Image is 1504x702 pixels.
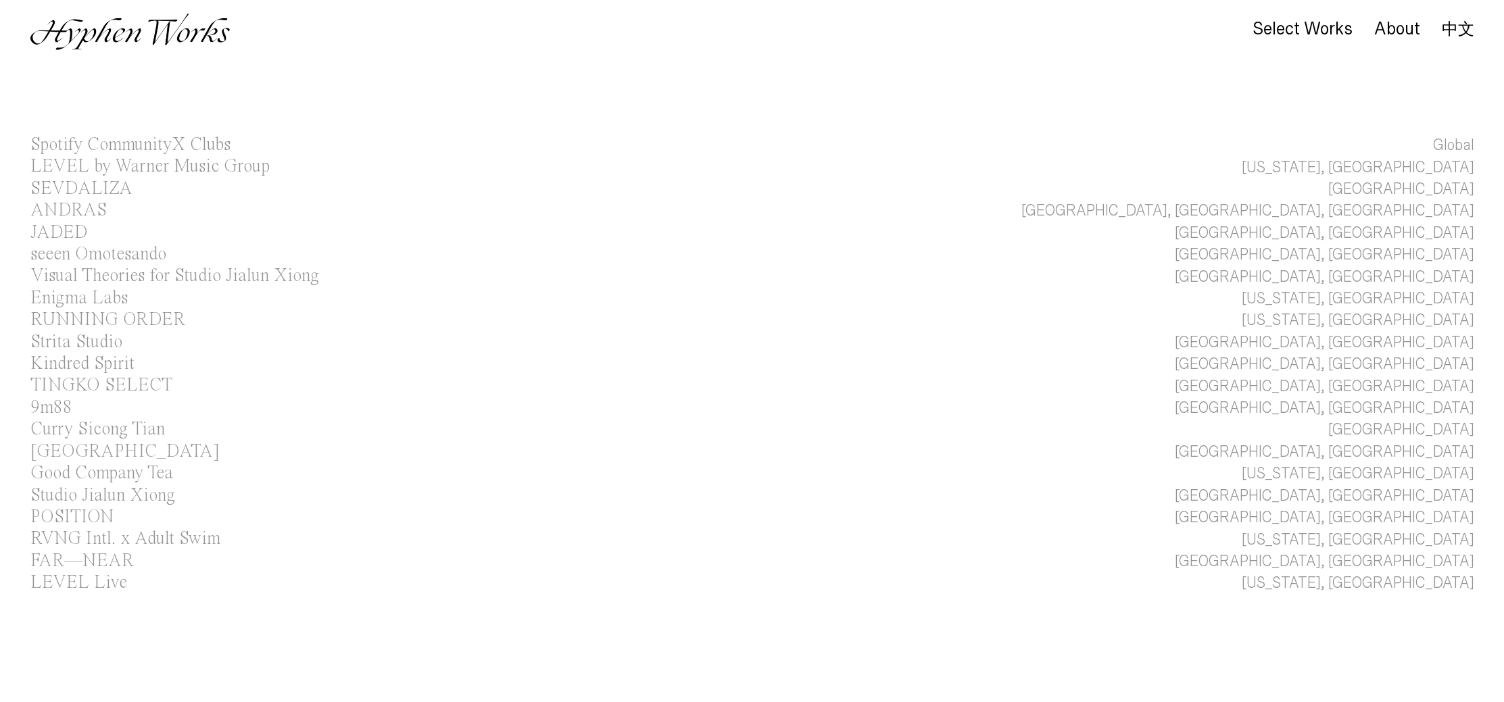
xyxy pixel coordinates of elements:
[30,486,175,505] div: Studio Jialun Xiong
[1328,419,1474,441] div: [GEOGRAPHIC_DATA]
[1021,200,1474,222] div: [GEOGRAPHIC_DATA], [GEOGRAPHIC_DATA], [GEOGRAPHIC_DATA]
[30,136,231,154] div: Spotify CommunityX Clubs
[1175,353,1474,375] div: [GEOGRAPHIC_DATA], [GEOGRAPHIC_DATA]
[1175,507,1474,528] div: [GEOGRAPHIC_DATA], [GEOGRAPHIC_DATA]
[30,201,107,220] div: ANDRAS
[30,14,230,50] img: Hyphen Works
[1433,134,1474,156] div: Global
[30,180,132,198] div: SEVDALIZA
[1175,332,1474,353] div: [GEOGRAPHIC_DATA], [GEOGRAPHIC_DATA]
[1242,288,1474,309] div: [US_STATE], [GEOGRAPHIC_DATA]
[1242,157,1474,178] div: [US_STATE], [GEOGRAPHIC_DATA]
[1175,397,1474,419] div: [GEOGRAPHIC_DATA], [GEOGRAPHIC_DATA]
[1242,572,1474,594] div: [US_STATE], [GEOGRAPHIC_DATA]
[30,224,88,242] div: JADED
[30,333,122,351] div: Strita Studio
[1374,20,1420,39] div: About
[30,245,166,264] div: seeen Omotesando
[30,399,72,417] div: 9m88
[30,464,173,482] div: Good Company Tea
[30,530,220,548] div: RVNG Intl. x Adult Swim
[1175,244,1474,266] div: [GEOGRAPHIC_DATA], [GEOGRAPHIC_DATA]
[1253,20,1353,39] div: Select Works
[30,267,319,285] div: Visual Theories for Studio Jialun Xiong
[30,443,220,461] div: [GEOGRAPHIC_DATA]
[1442,22,1474,36] a: 中文
[1253,22,1353,37] a: Select Works
[30,552,134,570] div: FAR—NEAR
[30,355,135,373] div: Kindred Spirit
[30,420,165,438] div: Curry Sicong Tian
[1242,463,1474,484] div: [US_STATE], [GEOGRAPHIC_DATA]
[1175,266,1474,288] div: [GEOGRAPHIC_DATA], [GEOGRAPHIC_DATA]
[30,376,172,395] div: TINGKO SELECT
[1175,551,1474,572] div: [GEOGRAPHIC_DATA], [GEOGRAPHIC_DATA]
[30,574,127,592] div: LEVEL Live
[1175,485,1474,507] div: [GEOGRAPHIC_DATA], [GEOGRAPHIC_DATA]
[1175,376,1474,397] div: [GEOGRAPHIC_DATA], [GEOGRAPHIC_DATA]
[1374,22,1420,37] a: About
[1328,178,1474,200] div: [GEOGRAPHIC_DATA]
[1242,309,1474,331] div: [US_STATE], [GEOGRAPHIC_DATA]
[1175,441,1474,463] div: [GEOGRAPHIC_DATA], [GEOGRAPHIC_DATA]
[30,311,185,329] div: RUNNING ORDER
[1242,529,1474,551] div: [US_STATE], [GEOGRAPHIC_DATA]
[1175,222,1474,244] div: [GEOGRAPHIC_DATA], [GEOGRAPHIC_DATA]
[30,508,114,526] div: POSITION
[30,289,128,307] div: Enigma Labs
[30,157,270,176] div: LEVEL by Warner Music Group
